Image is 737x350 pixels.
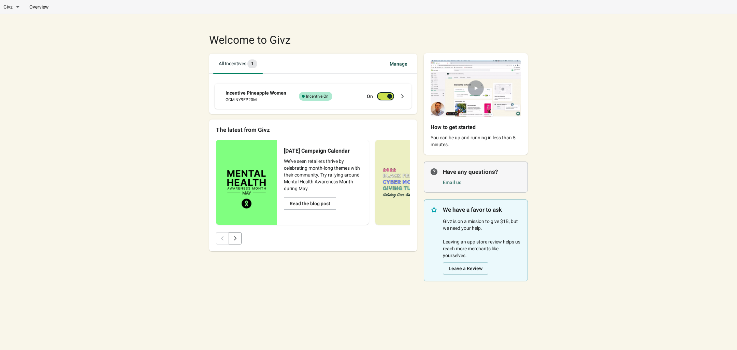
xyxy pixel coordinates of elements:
span: Givz is on a mission to give $1B, but we need your help. Leaving an app store review helps us rea... [443,219,520,258]
a: Email us [443,180,461,185]
p: Have any questions? [443,168,521,176]
div: GCM-NY9EP20M [226,96,289,103]
img: de22701b3f454b70bb084da32b4ae3d0-1644416428799-with-play.gif [424,53,528,123]
button: Leave a Review [443,262,488,275]
div: The latest from Givz [216,126,410,133]
label: On [367,93,373,100]
div: Incentive Pineapple Women [226,89,289,96]
img: blog_preview_image_for_app_1x_yw5cg0.jpg [375,140,436,225]
h2: [DATE] Campaign Calendar [284,147,351,155]
button: Next [229,232,242,244]
p: We have a favor to ask [443,206,521,214]
img: image_qkybex.png [216,140,277,225]
span: Manage [384,58,413,70]
nav: Pagination [216,232,410,244]
h2: How to get started [431,123,510,131]
p: We’ve seen retailers thrive by celebrating month-long themes with their community. Try rallying a... [284,158,362,192]
span: 1 [247,59,257,68]
p: overview [23,3,55,10]
button: Manage incentives [383,54,414,74]
span: All Incentives [219,61,257,66]
div: Welcome to Givz [209,34,417,45]
span: Givz [3,3,13,10]
span: Incentive On [299,92,332,101]
span: Read the blog post [290,201,330,206]
button: All campaigns [212,54,264,74]
button: Read the blog post [284,197,336,210]
p: You can be up and running in less than 5 minutes. [431,134,521,148]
